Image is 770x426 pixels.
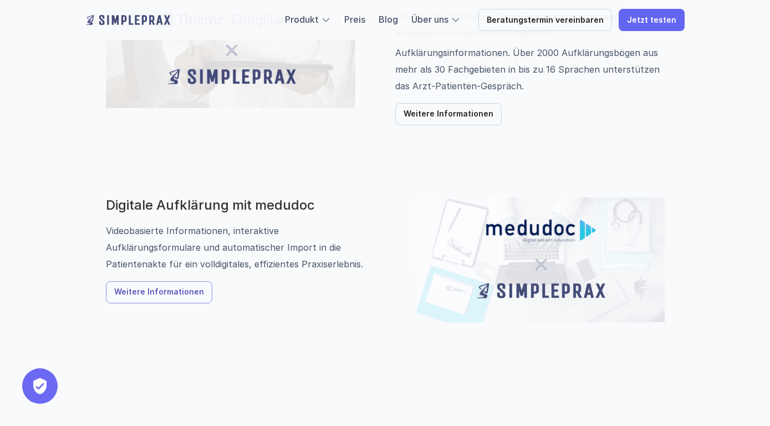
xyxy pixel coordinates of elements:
a: Blog [379,14,398,25]
a: Weitere Informationen [395,103,502,125]
p: Beratungstermin vereinbaren [487,16,604,25]
h3: Digitale Aufklärung mit medudoc [106,197,375,214]
p: Jetzt testen [627,16,676,25]
p: Videobasierte Informationen, interaktive Aufklärungsformulare und automatischer Import in die Pat... [106,222,375,272]
a: Preis [344,14,365,25]
p: Weitere Informationen [404,110,493,119]
a: Beratungstermin vereinbaren [478,9,612,31]
a: Jetzt testen [619,9,685,31]
img: Grafik mit dem Simpleprax Logo und medudoc [415,197,665,322]
p: Weitere Informationen [114,288,204,297]
a: Produkt [285,14,319,25]
a: Weitere Informationen [106,281,212,303]
a: Über uns [411,14,448,25]
p: Aufklärungsinformationen. Über 2000 Aufklärungsbögen aus mehr als 30 Fachgebieten in bis zu 16 Sp... [395,44,665,94]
